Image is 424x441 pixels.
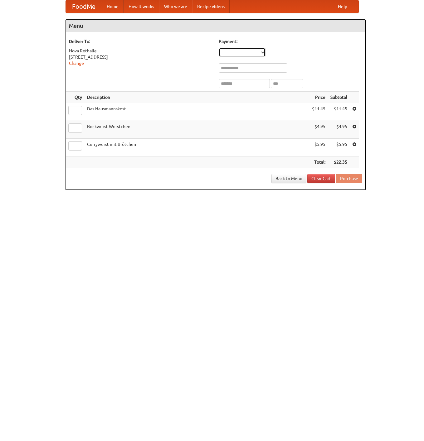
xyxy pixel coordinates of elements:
[69,48,212,54] div: Nova Rethalie
[85,92,309,103] th: Description
[85,121,309,139] td: Bockwurst Würstchen
[328,103,350,121] td: $11.45
[328,139,350,156] td: $5.95
[66,20,365,32] h4: Menu
[66,0,102,13] a: FoodMe
[309,156,328,168] th: Total:
[85,103,309,121] td: Das Hausmannskost
[309,121,328,139] td: $4.95
[85,139,309,156] td: Currywurst mit Brötchen
[271,174,306,183] a: Back to Menu
[328,92,350,103] th: Subtotal
[69,54,212,60] div: [STREET_ADDRESS]
[309,139,328,156] td: $5.95
[333,0,352,13] a: Help
[124,0,159,13] a: How it works
[69,38,212,45] h5: Deliver To:
[219,38,362,45] h5: Payment:
[66,92,85,103] th: Qty
[309,103,328,121] td: $11.45
[307,174,335,183] a: Clear Cart
[159,0,192,13] a: Who we are
[192,0,230,13] a: Recipe videos
[328,121,350,139] td: $4.95
[69,61,84,66] a: Change
[328,156,350,168] th: $22.35
[309,92,328,103] th: Price
[102,0,124,13] a: Home
[336,174,362,183] button: Purchase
